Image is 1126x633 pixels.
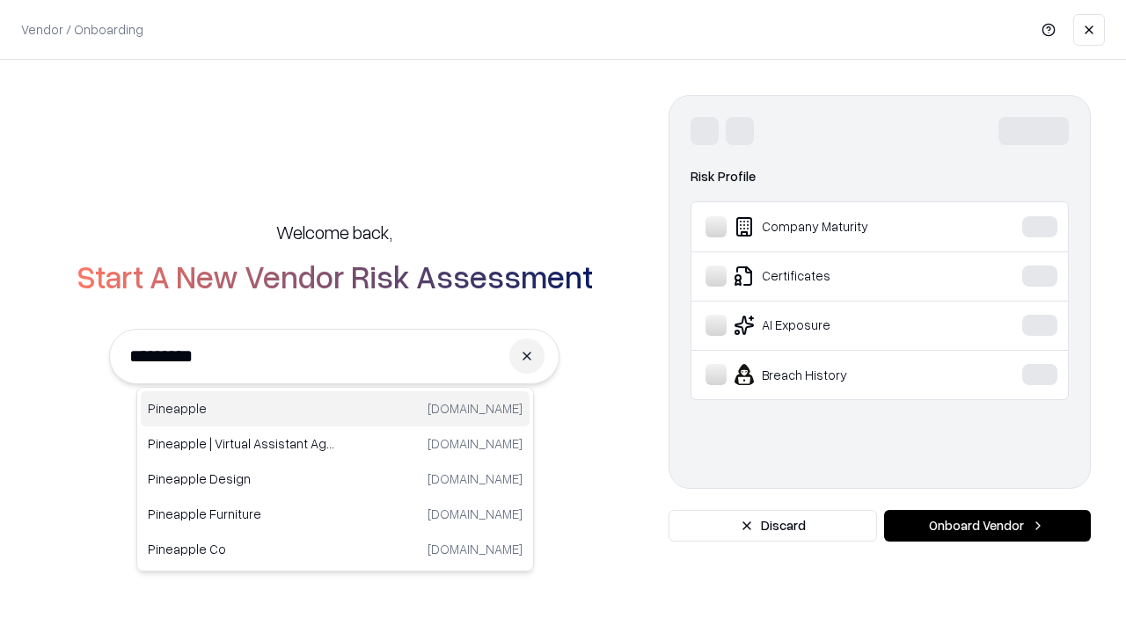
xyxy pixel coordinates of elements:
[706,364,969,385] div: Breach History
[136,387,534,571] div: Suggestions
[706,216,969,237] div: Company Maturity
[428,469,523,488] p: [DOMAIN_NAME]
[706,315,969,336] div: AI Exposure
[148,399,335,418] p: Pineapple
[276,220,392,244] h5: Welcome back,
[428,399,523,418] p: [DOMAIN_NAME]
[428,434,523,453] p: [DOMAIN_NAME]
[148,469,335,488] p: Pineapple Design
[148,505,335,523] p: Pineapple Furniture
[21,20,143,39] p: Vendor / Onboarding
[428,540,523,558] p: [DOMAIN_NAME]
[669,510,877,542] button: Discard
[77,258,593,294] h2: Start A New Vendor Risk Assessment
[691,166,1069,187] div: Risk Profile
[706,266,969,287] div: Certificates
[428,505,523,523] p: [DOMAIN_NAME]
[884,510,1091,542] button: Onboard Vendor
[148,434,335,453] p: Pineapple | Virtual Assistant Agency
[148,540,335,558] p: Pineapple Co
